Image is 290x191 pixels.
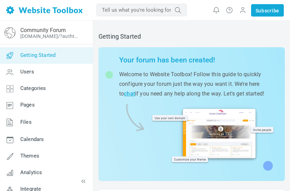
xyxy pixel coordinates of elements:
[96,4,187,16] input: Tell us what you're looking for
[99,33,285,40] h2: Getting Started
[119,56,276,64] h2: Your forum has been created!
[20,153,39,159] span: Themes
[20,27,66,33] a: Community Forum
[119,70,276,99] p: Welcome to Website Toolbox! Follow this guide to quickly configure your forum just the way you wa...
[251,4,284,17] a: Subscribe
[20,69,34,75] span: Users
[20,102,35,108] span: Pages
[20,85,46,91] span: Categories
[20,169,42,175] span: Analytics
[20,33,80,39] a: [DOMAIN_NAME]/?authtoken=758b294b5f00dc95600ca3333f659298&rememberMe=1
[4,27,15,38] img: globe-icon.png
[20,119,32,125] span: Files
[20,52,55,58] span: Getting Started
[20,136,44,142] span: Calendars
[124,90,135,97] a: chat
